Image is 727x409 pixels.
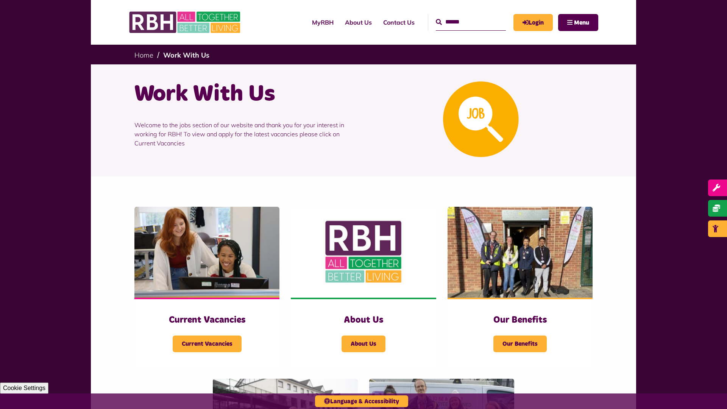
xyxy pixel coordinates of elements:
[378,12,420,33] a: Contact Us
[134,51,153,59] a: Home
[134,207,279,298] img: IMG 1470
[163,51,209,59] a: Work With Us
[306,12,339,33] a: MyRBH
[134,109,358,159] p: Welcome to the jobs section of our website and thank you for your interest in working for RBH! To...
[291,207,436,367] a: About Us About Us
[150,314,264,326] h3: Current Vacancies
[448,207,593,298] img: Dropinfreehold2
[493,336,547,352] span: Our Benefits
[693,375,727,409] iframe: Netcall Web Assistant for live chat
[129,8,242,37] img: RBH
[443,81,519,157] img: Looking For A Job
[448,207,593,367] a: Our Benefits Our Benefits
[306,314,421,326] h3: About Us
[339,12,378,33] a: About Us
[513,14,553,31] a: MyRBH
[134,80,358,109] h1: Work With Us
[342,336,385,352] span: About Us
[134,207,279,367] a: Current Vacancies Current Vacancies
[463,314,577,326] h3: Our Benefits
[315,395,408,407] button: Language & Accessibility
[291,207,436,298] img: RBH Logo Social Media 480X360 (1)
[558,14,598,31] button: Navigation
[173,336,242,352] span: Current Vacancies
[574,20,589,26] span: Menu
